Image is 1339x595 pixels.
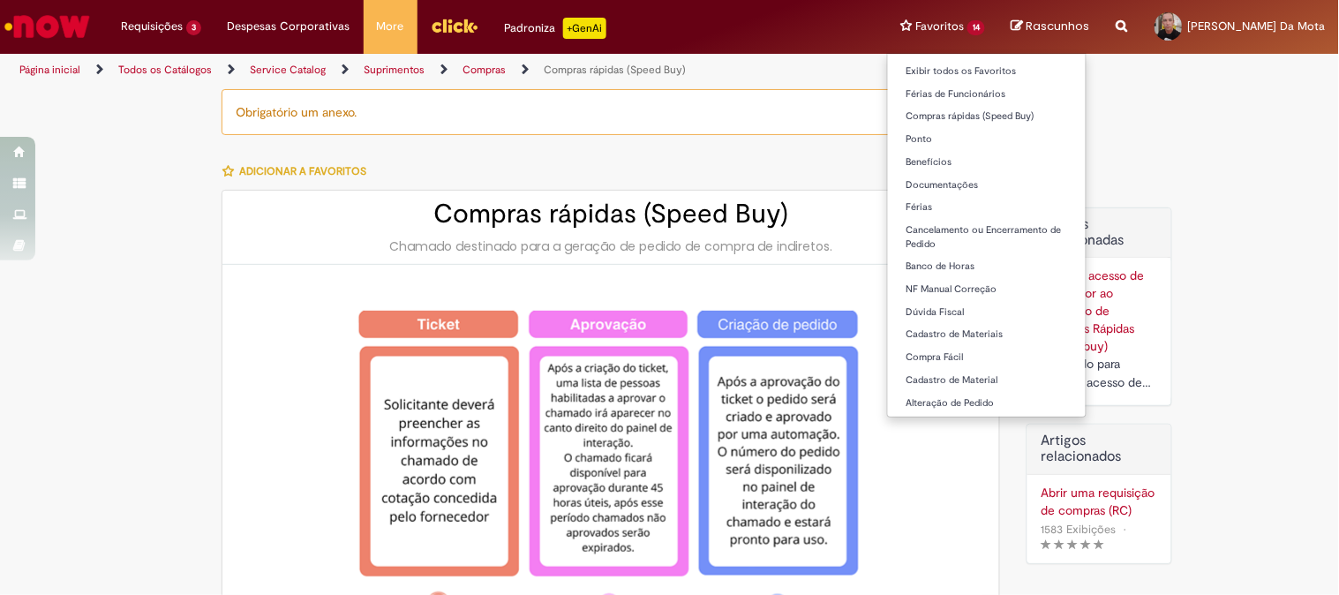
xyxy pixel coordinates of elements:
button: Adicionar a Favoritos [222,153,376,190]
span: Adicionar a Favoritos [239,164,366,178]
div: Padroniza [505,18,606,39]
a: Service Catalog [250,63,326,77]
a: Compras rápidas (Speed Buy) [544,63,686,77]
span: More [377,18,404,35]
a: Cancelamento ou Encerramento de Pedido [888,221,1086,253]
div: Chamado para solicitar acesso de aprovador ao ticket de Speed buy [1041,355,1158,392]
a: Exibir todos os Favoritos [888,62,1086,81]
a: Compras rápidas (Speed Buy) [888,107,1086,126]
h2: Ofertas Relacionadas [1041,217,1158,248]
a: Solicitar acesso de aprovador ao chamado de Compras Rápidas (Speed buy) [1041,267,1144,354]
a: Cadastro de Materiais [888,325,1086,344]
span: Requisições [121,18,183,35]
a: Abrir uma requisição de compras (RC) [1041,484,1158,519]
span: [PERSON_NAME] Da Mota [1188,19,1326,34]
a: Dúvida Fiscal [888,303,1086,322]
a: NF Manual Correção [888,280,1086,299]
ul: Favoritos [887,53,1087,418]
div: Chamado destinado para a geração de pedido de compra de indiretos. [240,237,982,255]
a: Alteração de Pedido [888,394,1086,413]
ul: Trilhas de página [13,54,879,87]
img: ServiceNow [2,9,93,44]
a: Banco de Horas [888,257,1086,276]
a: Todos os Catálogos [118,63,212,77]
h2: Compras rápidas (Speed Buy) [240,200,982,229]
span: • [1119,517,1130,541]
a: Compra Fácil [888,348,1086,367]
a: Férias [888,198,1086,217]
a: Rascunhos [1012,19,1090,35]
a: Documentações [888,176,1086,195]
span: Favoritos [915,18,964,35]
img: click_logo_yellow_360x200.png [431,12,478,39]
a: Cadastro de Material [888,371,1086,390]
a: Compras [463,63,506,77]
span: 3 [186,20,201,35]
span: 14 [967,20,985,35]
a: Suprimentos [364,63,425,77]
span: 1583 Exibições [1041,522,1116,537]
h3: Artigos relacionados [1041,433,1158,464]
a: Benefícios [888,153,1086,172]
p: +GenAi [563,18,606,39]
a: Página inicial [19,63,80,77]
a: Férias de Funcionários [888,85,1086,104]
a: Ponto [888,130,1086,149]
span: Despesas Corporativas [228,18,350,35]
span: Rascunhos [1027,18,1090,34]
div: Obrigatório um anexo. [222,89,1000,135]
div: Ofertas Relacionadas [1027,207,1172,406]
